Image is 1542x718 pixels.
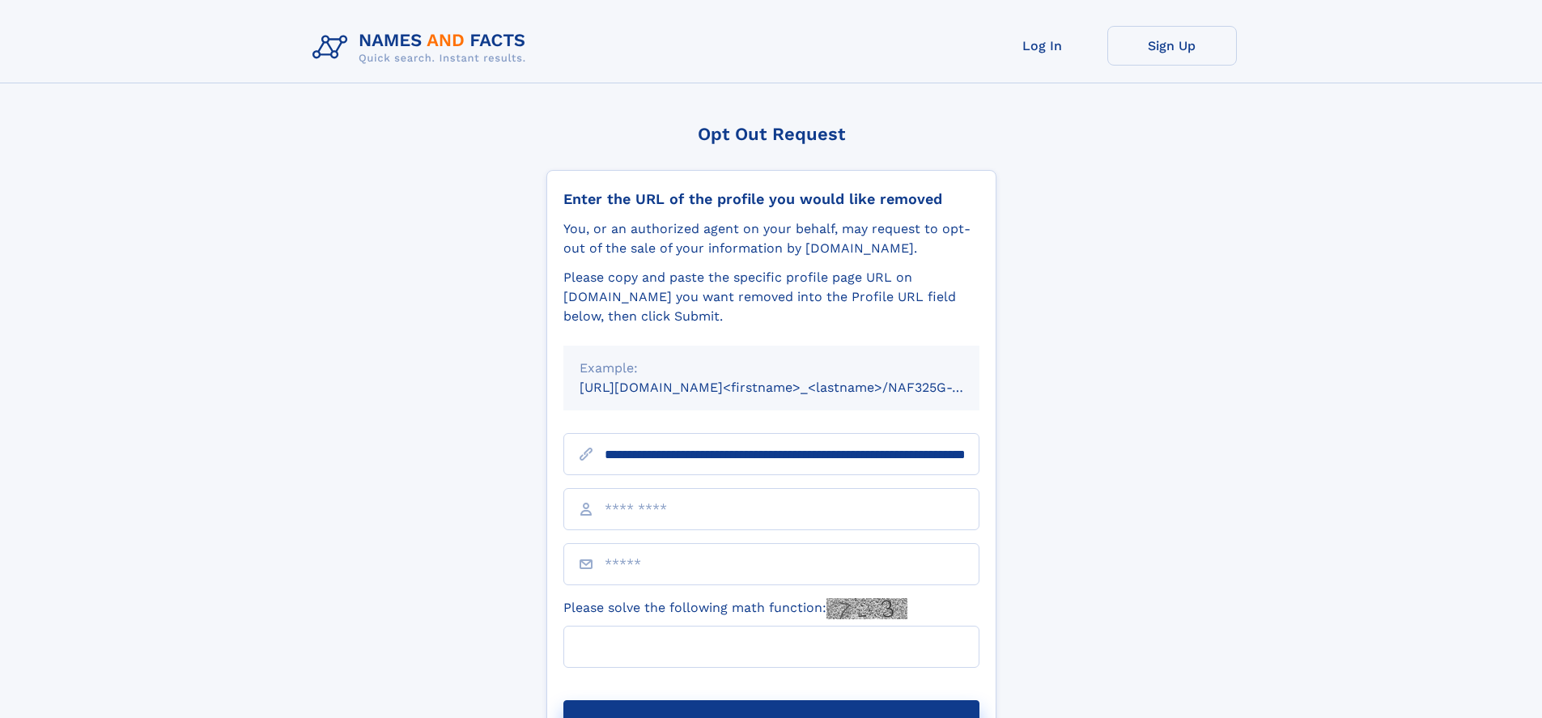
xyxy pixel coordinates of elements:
[563,598,907,619] label: Please solve the following math function:
[563,268,979,326] div: Please copy and paste the specific profile page URL on [DOMAIN_NAME] you want removed into the Pr...
[580,359,963,378] div: Example:
[580,380,1010,395] small: [URL][DOMAIN_NAME]<firstname>_<lastname>/NAF325G-xxxxxxxx
[306,26,539,70] img: Logo Names and Facts
[1107,26,1237,66] a: Sign Up
[563,219,979,258] div: You, or an authorized agent on your behalf, may request to opt-out of the sale of your informatio...
[978,26,1107,66] a: Log In
[546,124,996,144] div: Opt Out Request
[563,190,979,208] div: Enter the URL of the profile you would like removed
